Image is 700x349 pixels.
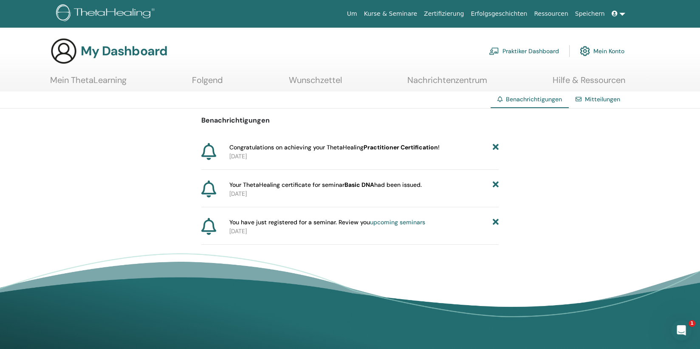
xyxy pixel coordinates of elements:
[671,320,692,340] iframe: Intercom live chat
[407,75,487,92] a: Nachrichtenzentrum
[361,6,421,22] a: Kurse & Seminare
[585,95,620,103] a: Mitteilungen
[572,6,608,22] a: Speichern
[370,218,425,226] a: upcoming seminars
[344,6,361,22] a: Um
[289,75,342,92] a: Wunschzettel
[489,47,499,55] img: chalkboard-teacher.svg
[506,95,562,103] span: Benachrichtigungen
[344,181,374,189] b: Basic DNA
[50,37,77,65] img: generic-user-icon.jpg
[229,189,499,198] p: [DATE]
[580,44,590,58] img: cog.svg
[56,4,158,23] img: logo.png
[229,143,440,152] span: Congratulations on achieving your ThetaHealing !
[689,320,695,327] span: 1
[364,143,438,151] b: Practitioner Certification
[531,6,571,22] a: Ressourcen
[467,6,531,22] a: Erfolgsgeschichten
[553,75,625,92] a: Hilfe & Ressourcen
[489,42,559,60] a: Praktiker Dashboard
[229,152,499,161] p: [DATE]
[580,42,624,60] a: Mein Konto
[421,6,467,22] a: Zertifizierung
[50,75,127,92] a: Mein ThetaLearning
[229,218,425,227] span: You have just registered for a seminar. Review you
[192,75,223,92] a: Folgend
[201,115,499,126] p: Benachrichtigungen
[81,43,167,59] h3: My Dashboard
[229,180,422,189] span: Your ThetaHealing certificate for seminar had been issued.
[229,227,499,236] p: [DATE]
